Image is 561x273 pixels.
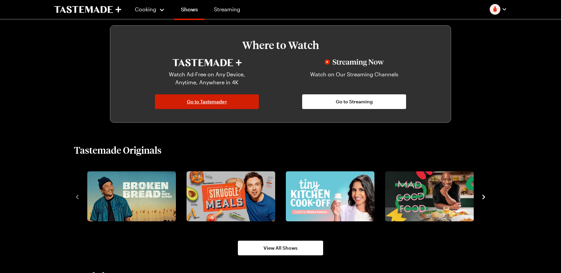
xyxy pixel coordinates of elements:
[87,171,176,221] img: Broken Bread
[385,171,474,221] img: Mad Good Food
[187,171,275,221] img: Struggle Meals
[174,1,205,20] a: Shows
[173,59,242,66] img: Tastemade+
[74,192,81,200] button: navigate to previous item
[187,98,227,105] span: Go to Tastemade+
[85,169,184,223] div: 1 / 8
[284,171,373,221] a: Tiny Kitchen Cook-Off
[382,169,482,223] div: 4 / 8
[302,94,406,109] a: Go to Streaming
[159,70,255,86] p: Watch Ad-Free on Any Device, Anytime, Anywhere in 4K
[238,241,323,255] a: View All Shows
[74,144,162,156] h2: Tastemade Originals
[135,6,156,12] span: Cooking
[184,169,283,223] div: 2 / 8
[86,171,175,221] a: Broken Bread
[135,1,165,17] button: Cooking
[54,6,121,13] a: To Tastemade Home Page
[130,39,431,51] h3: Where to Watch
[324,59,384,66] img: Streaming
[155,94,259,109] a: Go to Tastemade+
[264,245,297,251] span: View All Shows
[286,171,374,221] img: Tiny Kitchen Cook-Off
[490,4,507,15] button: Profile picture
[490,4,500,15] img: Profile picture
[306,70,402,86] p: Watch on Our Streaming Channels
[185,171,274,221] a: Struggle Meals
[336,98,373,105] span: Go to Streaming
[384,171,472,221] a: Mad Good Food
[283,169,382,223] div: 3 / 8
[480,192,487,200] button: navigate to next item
